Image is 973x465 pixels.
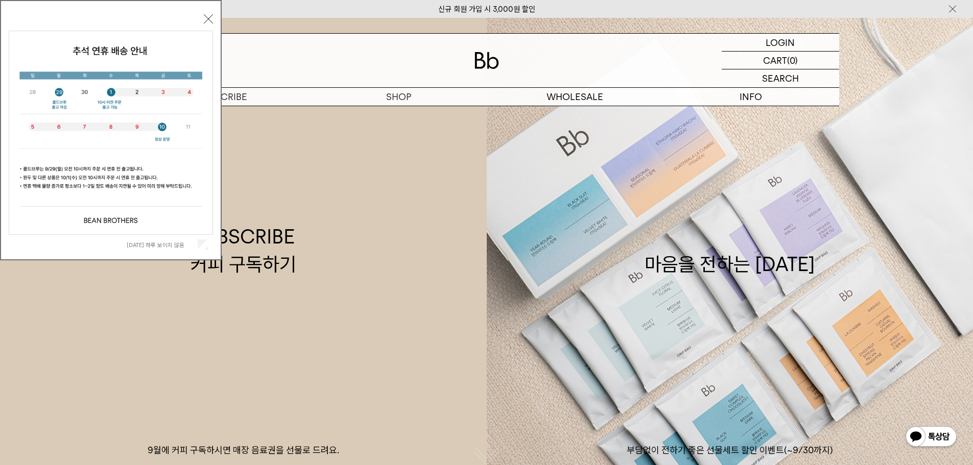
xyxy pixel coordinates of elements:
[663,88,839,106] p: INFO
[722,34,839,52] a: LOGIN
[9,31,212,234] img: 5e4d662c6b1424087153c0055ceb1a13_140731.jpg
[127,241,196,249] label: [DATE] 하루 보이지 않음
[204,14,213,23] button: 닫기
[191,223,296,277] div: SUBSCRIBE 커피 구독하기
[762,69,799,87] p: SEARCH
[645,223,815,277] div: 마음을 전하는 [DATE]
[787,52,798,69] p: (0)
[487,88,663,106] p: WHOLESALE
[474,52,499,69] img: 로고
[766,34,795,51] p: LOGIN
[311,88,487,106] a: SHOP
[905,425,958,450] img: 카카오톡 채널 1:1 채팅 버튼
[438,5,535,14] a: 신규 회원 가입 시 3,000원 할인
[722,52,839,69] a: CART (0)
[763,52,787,69] p: CART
